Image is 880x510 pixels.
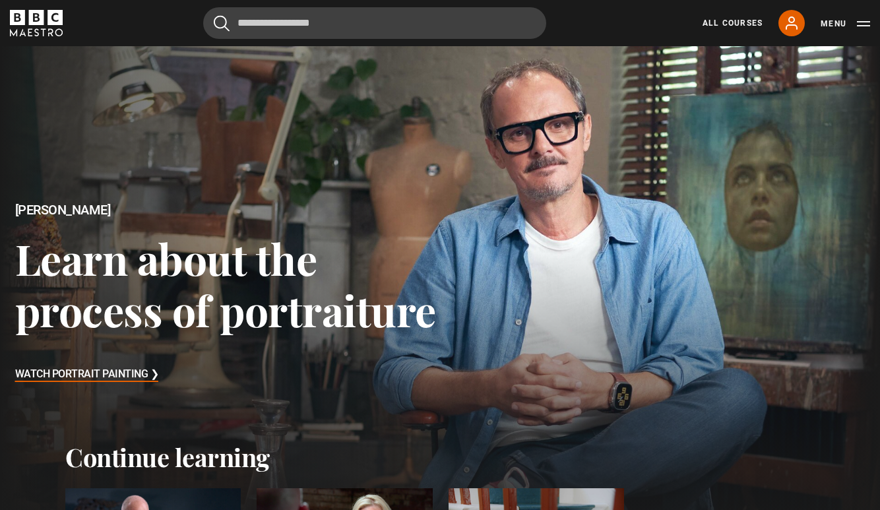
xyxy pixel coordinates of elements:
[15,203,441,218] h2: [PERSON_NAME]
[15,365,159,385] h3: Watch Portrait Painting ❯
[15,233,441,335] h3: Learn about the process of portraiture
[203,7,546,39] input: Search
[703,17,763,29] a: All Courses
[65,442,815,472] h2: Continue learning
[214,15,230,32] button: Submit the search query
[821,17,870,30] button: Toggle navigation
[10,10,63,36] svg: BBC Maestro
